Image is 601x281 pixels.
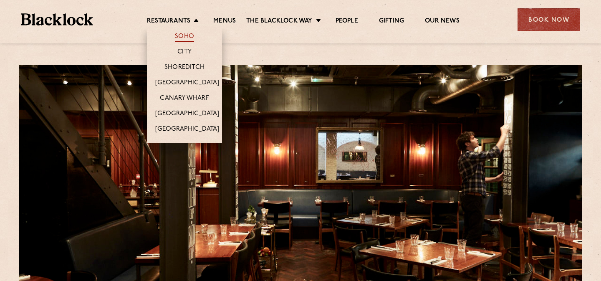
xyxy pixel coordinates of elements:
[425,17,460,26] a: Our News
[379,17,404,26] a: Gifting
[164,63,205,73] a: Shoreditch
[147,17,190,26] a: Restaurants
[175,33,194,42] a: Soho
[160,94,209,104] a: Canary Wharf
[518,8,580,31] div: Book Now
[177,48,192,57] a: City
[155,79,219,88] a: [GEOGRAPHIC_DATA]
[213,17,236,26] a: Menus
[21,13,93,25] img: BL_Textured_Logo-footer-cropped.svg
[336,17,358,26] a: People
[155,110,219,119] a: [GEOGRAPHIC_DATA]
[155,125,219,134] a: [GEOGRAPHIC_DATA]
[246,17,312,26] a: The Blacklock Way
